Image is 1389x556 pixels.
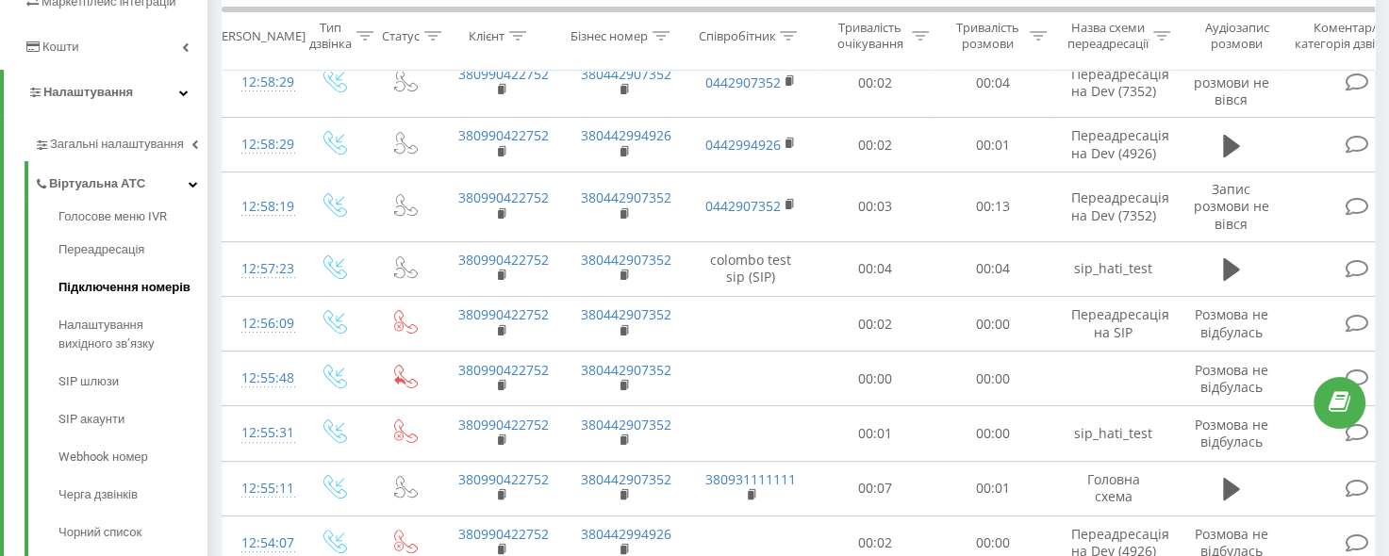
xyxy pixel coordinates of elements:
a: 0442907352 [705,197,781,215]
a: 380990422752 [458,361,549,379]
div: Назва схеми переадресації [1067,20,1149,52]
a: 380442907352 [581,416,671,433]
div: [PERSON_NAME] [210,27,306,43]
td: Головна схема [1052,461,1175,515]
td: 00:04 [934,48,1052,118]
a: 380442907352 [581,188,671,206]
div: 12:55:11 [241,470,279,507]
span: Налаштування [43,85,133,99]
a: Черга дзвінків [58,476,207,514]
div: 12:58:29 [241,64,279,101]
a: 380442907352 [581,65,671,83]
span: Віртуальна АТС [49,174,145,193]
span: Підключення номерів [58,278,190,297]
span: Розмова не відбулась [1195,416,1268,450]
div: Статус [382,27,420,43]
td: 00:00 [817,352,934,406]
td: sip_hati_test [1052,406,1175,461]
td: 00:03 [817,172,934,242]
a: 380990422752 [458,525,549,543]
td: Переадресація на Dev (7352) [1052,48,1175,118]
div: Клієнт [469,27,504,43]
a: 380931111111 [705,470,796,488]
td: Переадресація на Dev (7352) [1052,172,1175,242]
a: Підключення номерів [58,269,207,306]
a: 0442994926 [705,136,781,154]
td: Переадресація на Dev (4926) [1052,118,1175,172]
div: Співробітник [698,27,775,43]
div: Тип дзвінка [309,20,352,52]
div: 12:55:48 [241,360,279,397]
div: Бізнес номер [570,27,648,43]
span: SIP шлюзи [58,372,119,391]
span: Черга дзвінків [58,485,138,504]
a: Загальні налаштування [34,122,207,161]
td: 00:02 [817,48,934,118]
td: 00:01 [934,461,1052,515]
td: 00:13 [934,172,1052,242]
a: SIP шлюзи [58,363,207,401]
a: 380990422752 [458,416,549,433]
div: Тривалість розмови [951,20,1025,52]
td: 00:04 [934,241,1052,296]
a: 380442994926 [581,126,671,144]
a: Віртуальна АТС [34,161,207,201]
td: 00:00 [934,406,1052,461]
span: Чорний список [58,523,141,542]
a: Переадресація [58,231,207,269]
td: colombo test sip (SIP) [685,241,817,296]
a: 380990422752 [458,65,549,83]
span: Розмова не відбулась [1195,305,1268,340]
td: 00:00 [934,297,1052,352]
td: Переадресація на SIP [1052,297,1175,352]
span: Webhook номер [58,448,148,466]
div: 12:55:31 [241,415,279,451]
a: 380990422752 [458,305,549,323]
a: 380990422752 [458,188,549,206]
span: Запис розмови не вівся [1194,57,1269,108]
td: 00:01 [934,118,1052,172]
a: 380442907352 [581,305,671,323]
a: 0442907352 [705,74,781,91]
span: Налаштування вихідного зв’язку [58,316,198,353]
a: Налаштування [4,70,207,115]
a: Налаштування вихідного зв’язку [58,306,207,363]
a: 380442907352 [581,361,671,379]
a: Чорний список [58,514,207,551]
td: 00:04 [817,241,934,296]
span: SIP акаунти [58,410,124,429]
a: 380442994926 [581,525,671,543]
span: Запис розмови не вівся [1194,180,1269,232]
a: Webhook номер [58,438,207,476]
a: 380990422752 [458,251,549,269]
td: 00:02 [817,297,934,352]
a: 380990422752 [458,126,549,144]
div: 12:58:29 [241,126,279,163]
span: Розмова не відбулась [1195,361,1268,396]
a: 380442907352 [581,470,671,488]
div: Аудіозапис розмови [1191,20,1282,52]
a: Голосове меню IVR [58,207,207,231]
td: sip_hati_test [1052,241,1175,296]
td: 00:01 [817,406,934,461]
div: 12:58:19 [241,188,279,225]
a: SIP акаунти [58,401,207,438]
td: 00:07 [817,461,934,515]
span: Переадресація [58,240,144,259]
td: 00:00 [934,352,1052,406]
a: 380990422752 [458,470,549,488]
a: 380442907352 [581,251,671,269]
div: Тривалість очікування [833,20,907,52]
span: Кошти [42,40,78,54]
div: 12:56:09 [241,305,279,342]
div: 12:57:23 [241,251,279,287]
td: 00:02 [817,118,934,172]
span: Голосове меню IVR [58,207,167,226]
span: Загальні налаштування [50,135,184,154]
